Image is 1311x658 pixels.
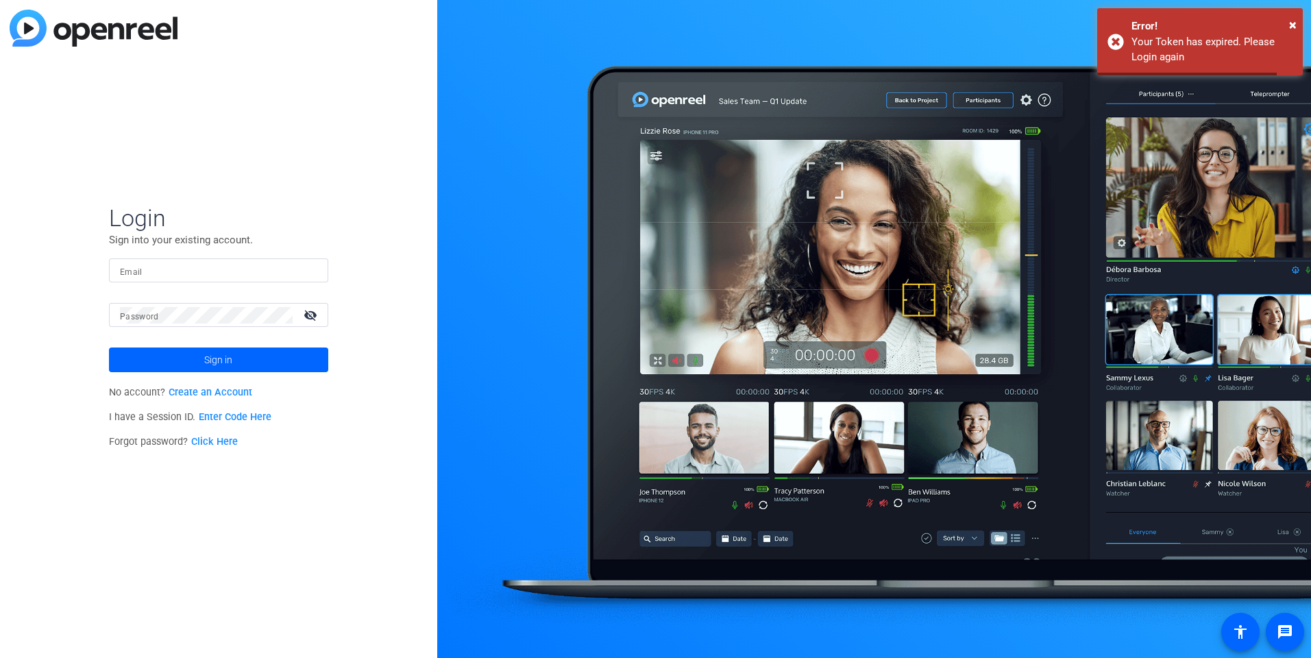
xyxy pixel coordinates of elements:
[109,436,238,448] span: Forgot password?
[1131,34,1292,65] div: Your Token has expired. Please Login again
[169,387,252,398] a: Create an Account
[1232,624,1249,640] mat-icon: accessibility
[1289,16,1297,33] span: ×
[120,267,143,277] mat-label: Email
[109,387,252,398] span: No account?
[1277,624,1293,640] mat-icon: message
[295,305,328,325] mat-icon: visibility_off
[204,343,232,377] span: Sign in
[191,436,238,448] a: Click Here
[109,411,271,423] span: I have a Session ID.
[109,348,328,372] button: Sign in
[120,312,159,321] mat-label: Password
[120,263,317,279] input: Enter Email Address
[1289,14,1297,35] button: Close
[1131,19,1292,34] div: Error!
[10,10,177,47] img: blue-gradient.svg
[109,232,328,247] p: Sign into your existing account.
[109,204,328,232] span: Login
[199,411,271,423] a: Enter Code Here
